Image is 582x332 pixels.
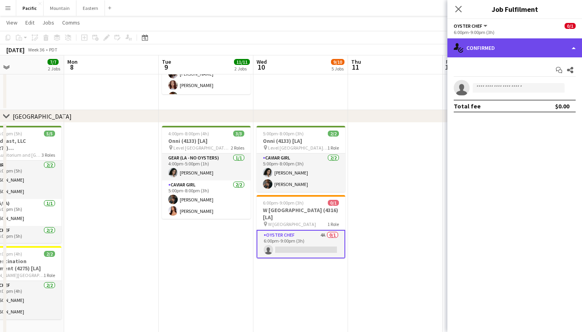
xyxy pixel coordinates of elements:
span: 10 [255,63,267,72]
h3: Onni (4133) [LA] [162,137,251,144]
span: Level [GEOGRAPHIC_DATA] - [GEOGRAPHIC_DATA] [173,145,231,151]
span: 9 [161,63,171,72]
button: Eastern [76,0,105,16]
span: 4:00pm-8:00pm (4h) [168,131,209,137]
app-card-role: Gear (LA - NO oysters)1/14:00pm-5:00pm (1h)[PERSON_NAME] [162,154,251,180]
span: Tue [162,58,171,65]
button: Pacific [16,0,44,16]
div: Total fee [454,102,481,110]
span: Edit [25,19,34,26]
span: 3 Roles [42,152,55,158]
span: 2 Roles [231,145,244,151]
span: 11/11 [234,59,250,65]
span: 6:00pm-9:00pm (3h) [263,200,304,206]
span: 12 [445,63,452,72]
span: Fri [446,58,452,65]
span: 5:00pm-8:00pm (3h) [263,131,304,137]
app-job-card: 6:00pm-9:00pm (3h)0/1W [GEOGRAPHIC_DATA] (4316) [LA] W [GEOGRAPHIC_DATA]1 RoleOyster Chef4A0/16:0... [257,195,345,258]
span: 2/2 [44,251,55,257]
h3: Job Fulfilment [447,4,582,14]
app-card-role: Caviar Girl2/25:00pm-8:00pm (3h)[PERSON_NAME][PERSON_NAME] [162,180,251,219]
app-card-role: Oyster Chef [DESTINATION]6/66:30pm-9:00pm (2h30m)[PERSON_NAME][PERSON_NAME][PERSON_NAME][PERSON_N... [162,43,251,127]
span: Thu [351,58,361,65]
button: Mountain [44,0,76,16]
span: 0/1 [328,200,339,206]
a: Jobs [39,17,57,28]
app-job-card: 4:00pm-8:00pm (4h)3/3Onni (4133) [LA] Level [GEOGRAPHIC_DATA] - [GEOGRAPHIC_DATA]2 RolesGear (LA ... [162,126,251,219]
button: Oyster Chef [454,23,489,29]
span: View [6,19,17,26]
a: Comms [59,17,83,28]
h3: Onni (4133) [LA] [257,137,345,144]
span: Wed [257,58,267,65]
app-card-role: Caviar Girl2/25:00pm-8:00pm (3h)[PERSON_NAME][PERSON_NAME] [257,154,345,192]
div: [DATE] [6,46,25,54]
span: 1 Role [327,145,339,151]
div: PDT [49,47,57,53]
div: 2 Jobs [48,66,60,72]
div: 6:00pm-9:00pm (3h) [454,29,576,35]
span: 1 Role [327,221,339,227]
div: 2 Jobs [234,66,249,72]
span: 1 Role [44,272,55,278]
div: [GEOGRAPHIC_DATA] [13,112,72,120]
span: 5/5 [44,131,55,137]
span: 2/2 [328,131,339,137]
span: 9/10 [331,59,344,65]
span: Week 36 [26,47,46,53]
span: Comms [62,19,80,26]
span: 11 [350,63,361,72]
span: Jobs [42,19,54,26]
span: 3/3 [233,131,244,137]
a: Edit [22,17,38,28]
span: Level [GEOGRAPHIC_DATA] - [GEOGRAPHIC_DATA] [268,145,327,151]
span: 8 [66,63,78,72]
div: $0.00 [555,102,569,110]
a: View [3,17,21,28]
span: Oyster Chef [454,23,482,29]
app-card-role: Oyster Chef4A0/16:00pm-9:00pm (3h) [257,230,345,258]
app-job-card: 5:00pm-8:00pm (3h)2/2Onni (4133) [LA] Level [GEOGRAPHIC_DATA] - [GEOGRAPHIC_DATA]1 RoleCaviar Gir... [257,126,345,192]
span: W [GEOGRAPHIC_DATA] [268,221,316,227]
div: Confirmed [447,38,582,57]
span: 0/1 [565,23,576,29]
div: 5 Jobs [331,66,344,72]
h3: W [GEOGRAPHIC_DATA] (4316) [LA] [257,207,345,221]
span: Mon [67,58,78,65]
span: 7/7 [48,59,59,65]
